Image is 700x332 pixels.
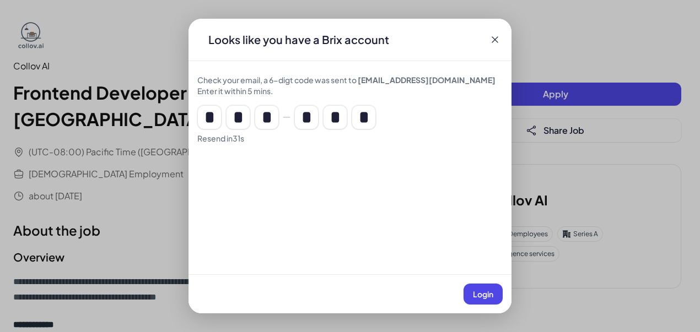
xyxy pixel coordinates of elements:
[358,75,496,85] span: [EMAIL_ADDRESS][DOMAIN_NAME]
[464,284,503,304] button: Login
[200,32,398,47] div: Looks like you have a Brix account
[473,289,493,299] span: Login
[197,133,503,144] div: Resend in 31 s
[197,74,503,96] div: Check your email, a 6-digt code was sent to Enter it within 5 mins.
